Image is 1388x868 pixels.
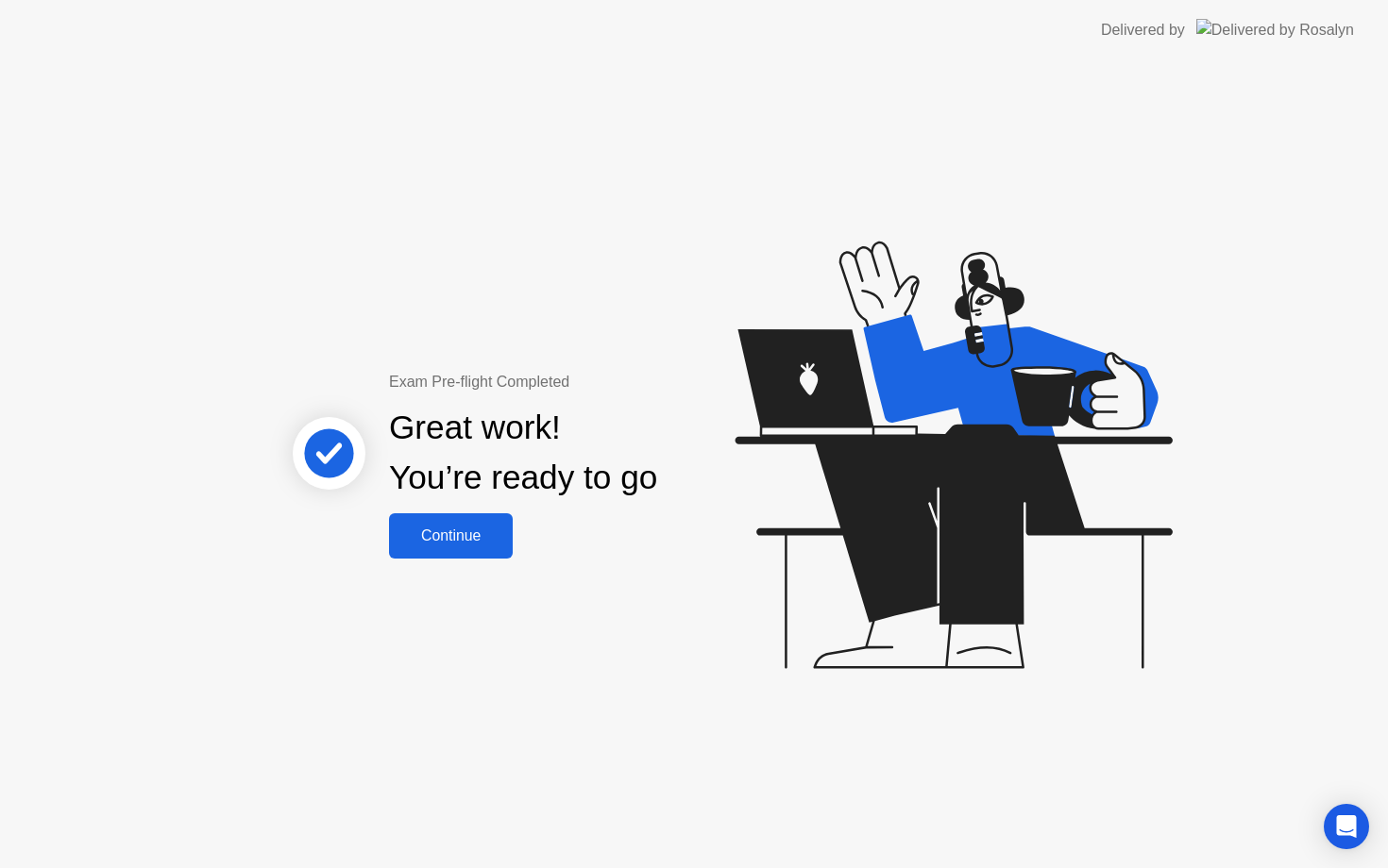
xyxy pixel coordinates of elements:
[389,371,779,393] div: Exam Pre-flight Completed
[395,527,507,544] div: Continue
[1324,804,1369,849] div: Open Intercom Messenger
[1196,19,1354,41] img: Delivered by Rosalyn
[389,513,513,559] button: Continue
[389,403,657,503] div: Great work! You’re ready to go
[1101,19,1185,42] div: Delivered by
